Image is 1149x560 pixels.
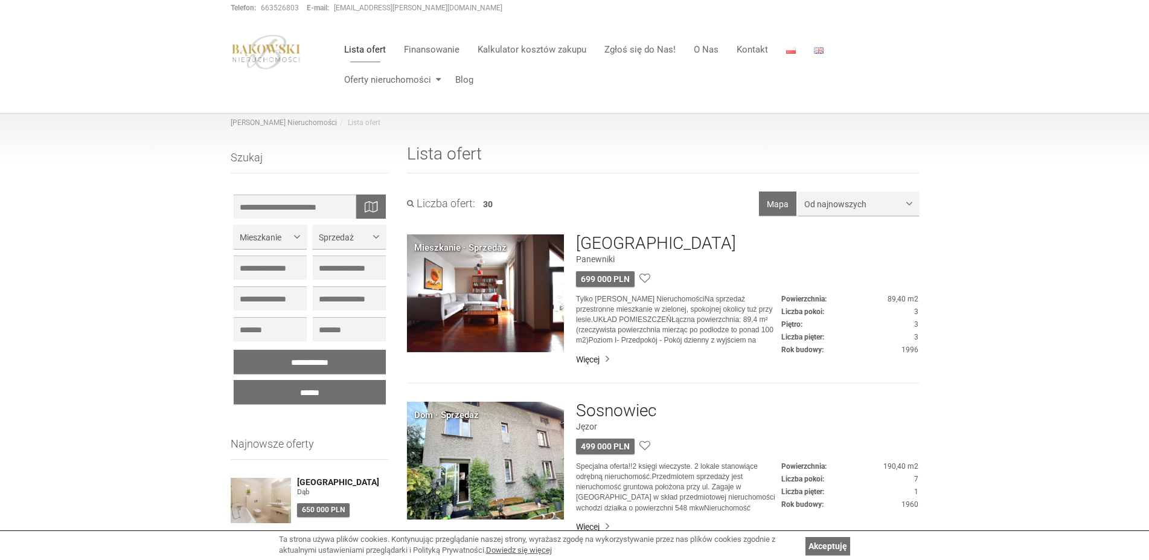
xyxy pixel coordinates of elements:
[781,345,918,355] dd: 1996
[576,462,781,513] p: Specjalna oferta!!2 księgi wieczyste. 2 lokale stanowiące odrębną nieruchomość.Przedmiotem sprzed...
[313,225,386,249] button: Sprzedaż
[576,420,918,433] figure: Jęzor
[231,34,302,69] img: logo
[297,487,389,497] figure: Dąb
[759,191,796,216] button: Mapa
[805,537,850,555] a: Akceptuję
[781,500,824,510] dt: Rok budowy:
[781,320,918,330] dd: 3
[231,152,389,173] h3: Szukaj
[576,521,918,533] a: Więcej
[781,474,918,484] dd: 7
[781,332,918,343] dd: 3
[781,487,824,497] dt: Liczba pięter:
[407,234,564,352] img: Mieszkanie Sprzedaż Katowice Panewniki Szafirowa
[781,307,824,317] dt: Liczba pokoi:
[231,118,337,127] a: [PERSON_NAME] Nieruchomości
[798,191,919,216] button: Od najnowszych
[814,47,824,54] img: English
[337,118,380,128] li: Lista ofert
[781,462,827,472] dt: Powierzchnia:
[414,409,479,422] div: Dom · Sprzedaż
[486,546,552,555] a: Dowiedz się więcej
[804,198,904,210] span: Od najnowszych
[576,402,656,420] a: Sosnowiec
[576,439,635,454] div: 499 000 PLN
[297,503,350,517] div: 650 000 PLN
[407,402,564,520] img: Dom Sprzedaż Sosnowiec Jęzor Zagaje
[576,271,635,287] div: 699 000 PLN
[335,37,395,62] a: Lista ofert
[786,47,796,54] img: Polski
[319,231,371,243] span: Sprzedaż
[231,4,256,12] strong: Telefon:
[781,332,824,343] dt: Liczba pięter:
[231,438,389,460] h3: Najnowsze oferty
[307,4,329,12] strong: E-mail:
[279,534,799,556] div: Ta strona używa plików cookies. Kontynuując przeglądanie naszej strony, wyrażasz zgodę na wykorzy...
[595,37,685,62] a: Zgłoś się do Nas!
[576,294,781,346] p: Tylko [PERSON_NAME] NieruchomościNa sprzedaż przestronne mieszkanie w zielonej, spokojnej okolicy...
[407,198,475,210] h3: Liczba ofert:
[781,500,918,510] dd: 1960
[395,37,469,62] a: Finansowanie
[576,353,918,365] a: Więcej
[356,195,386,219] div: Wyszukaj na mapie
[240,231,292,243] span: Mieszkanie
[781,474,824,484] dt: Liczba pokoi:
[334,4,502,12] a: [EMAIL_ADDRESS][PERSON_NAME][DOMAIN_NAME]
[483,199,493,209] span: 30
[781,307,918,317] dd: 3
[576,253,918,265] figure: Panewniki
[781,294,918,304] dd: 89,40 m2
[446,68,473,92] a: Blog
[414,242,507,254] div: Mieszkanie · Sprzedaż
[234,225,307,249] button: Mieszkanie
[261,4,299,12] a: 663526803
[576,234,736,253] a: [GEOGRAPHIC_DATA]
[781,345,824,355] dt: Rok budowy:
[781,294,827,304] dt: Powierzchnia:
[728,37,777,62] a: Kontakt
[297,478,389,487] a: [GEOGRAPHIC_DATA]
[469,37,595,62] a: Kalkulator kosztów zakupu
[781,487,918,497] dd: 1
[685,37,728,62] a: O Nas
[781,320,802,330] dt: Piętro:
[407,145,919,173] h1: Lista ofert
[335,68,446,92] a: Oferty nieruchomości
[781,462,918,472] dd: 190,40 m2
